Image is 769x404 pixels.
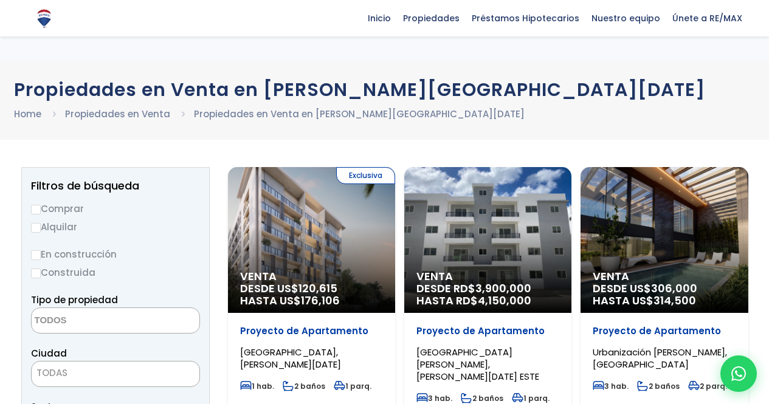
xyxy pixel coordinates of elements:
[31,269,41,278] input: Construida
[461,393,503,403] span: 2 baños
[666,9,748,27] span: Únete a RE/MAX
[416,295,559,307] span: HASTA RD$
[31,265,200,280] label: Construida
[301,293,340,308] span: 176,106
[283,381,325,391] span: 2 baños
[334,381,371,391] span: 1 parq.
[31,361,200,387] span: TODAS
[416,282,559,307] span: DESDE RD$
[637,381,680,391] span: 2 baños
[31,219,200,235] label: Alquilar
[31,250,41,260] input: En construcción
[65,108,170,120] a: Propiedades en Venta
[466,9,585,27] span: Préstamos Hipotecarios
[33,8,55,29] img: Logo de REMAX
[31,223,41,233] input: Alquilar
[31,201,200,216] label: Comprar
[31,180,200,192] h2: Filtros de búsqueda
[475,281,531,296] span: 3,900,000
[416,346,539,383] span: [GEOGRAPHIC_DATA][PERSON_NAME], [PERSON_NAME][DATE] ESTE
[416,325,559,337] p: Proyecto de Apartamento
[36,366,67,379] span: TODAS
[688,381,727,391] span: 2 parq.
[14,108,41,120] a: Home
[593,282,736,307] span: DESDE US$
[32,308,150,334] textarea: Search
[240,270,383,282] span: Venta
[240,346,341,371] span: [GEOGRAPHIC_DATA], [PERSON_NAME][DATE]
[298,281,337,296] span: 120,615
[416,270,559,282] span: Venta
[397,9,466,27] span: Propiedades
[593,346,727,371] span: Urbanización [PERSON_NAME], [GEOGRAPHIC_DATA]
[31,247,200,262] label: En construcción
[31,205,41,214] input: Comprar
[240,295,383,307] span: HASTA US$
[336,167,395,184] span: Exclusiva
[194,106,525,122] li: Propiedades en Venta en [PERSON_NAME][GEOGRAPHIC_DATA][DATE]
[585,9,666,27] span: Nuestro equipo
[32,365,199,382] span: TODAS
[31,347,67,360] span: Ciudad
[593,381,629,391] span: 3 hab.
[593,270,736,282] span: Venta
[240,325,383,337] p: Proyecto de Apartamento
[31,293,118,306] span: Tipo de propiedad
[240,282,383,307] span: DESDE US$
[362,9,397,27] span: Inicio
[653,293,696,308] span: 314,500
[478,293,531,308] span: 4,150,000
[14,79,756,100] h1: Propiedades en Venta en [PERSON_NAME][GEOGRAPHIC_DATA][DATE]
[416,393,452,403] span: 3 hab.
[512,393,550,403] span: 1 parq.
[593,325,736,337] p: Proyecto de Apartamento
[593,295,736,307] span: HASTA US$
[651,281,697,296] span: 306,000
[240,381,274,391] span: 1 hab.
